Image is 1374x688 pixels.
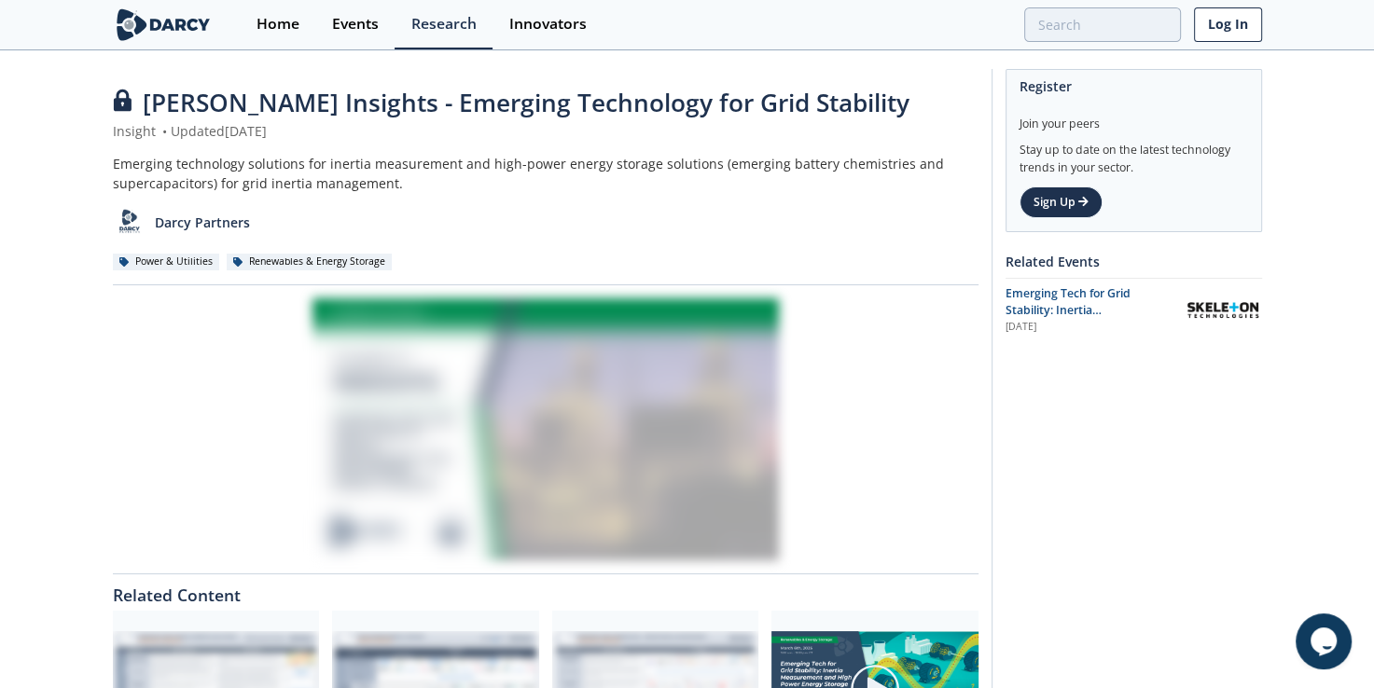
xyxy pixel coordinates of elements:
div: Power & Utilities [113,254,220,270]
div: Renewables & Energy Storage [227,254,393,270]
a: Sign Up [1020,186,1103,218]
div: Related Content [113,574,978,604]
div: Join your peers [1020,103,1248,132]
iframe: chat widget [1296,613,1355,669]
div: Insight Updated [DATE] [113,121,978,141]
span: Emerging Tech for Grid Stability: Inertia Measurement and High Power Energy Storage [1006,285,1135,352]
div: Events [332,17,379,32]
div: Innovators [509,17,587,32]
div: Home [257,17,299,32]
span: • [160,122,171,140]
div: [DATE] [1006,320,1171,335]
div: Related Events [1006,245,1262,278]
div: Emerging technology solutions for inertia measurement and high-power energy storage solutions (em... [113,154,978,193]
div: Research [411,17,477,32]
div: Stay up to date on the latest technology trends in your sector. [1020,132,1248,176]
input: Advanced Search [1024,7,1181,42]
a: Log In [1194,7,1262,42]
p: Darcy Partners [155,213,250,232]
a: Emerging Tech for Grid Stability: Inertia Measurement and High Power Energy Storage [DATE] Skelet... [1006,285,1262,335]
img: logo-wide.svg [113,8,215,41]
span: [PERSON_NAME] Insights - Emerging Technology for Grid Stability [143,86,909,119]
div: Register [1020,70,1248,103]
img: Skeleton Technologies [1184,297,1262,322]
